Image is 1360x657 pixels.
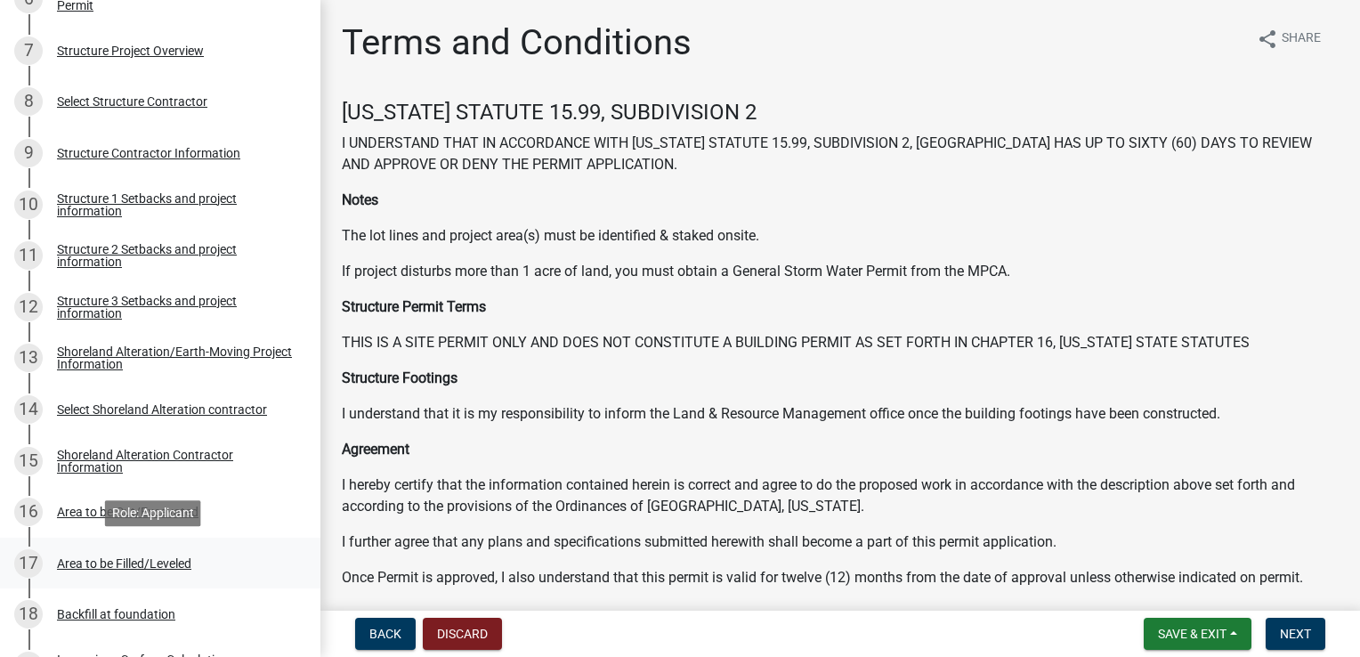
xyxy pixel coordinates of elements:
div: 17 [14,549,43,578]
span: Next [1280,627,1311,641]
button: Next [1266,618,1325,650]
p: I further agree that any plans and specifications submitted herewith shall become a part of this ... [342,531,1339,553]
p: THIS IS A SITE PERMIT ONLY AND DOES NOT CONSTITUTE A BUILDING PERMIT AS SET FORTH IN CHAPTER 16, ... [342,332,1339,353]
p: I hereby certify that the information contained herein is correct and agree to do the proposed wo... [342,474,1339,517]
div: 9 [14,139,43,167]
p: I UNDERSTAND THAT IN ACCORDANCE WITH [US_STATE] STATUTE 15.99, SUBDIVISION 2, [GEOGRAPHIC_DATA] H... [342,133,1339,175]
div: Role: Applicant [105,500,201,526]
div: Shoreland Alteration Contractor Information [57,449,292,474]
div: 8 [14,87,43,116]
div: 10 [14,191,43,219]
div: 16 [14,498,43,526]
div: 14 [14,395,43,424]
div: Structure 2 Setbacks and project information [57,243,292,268]
div: 15 [14,447,43,475]
span: Back [369,627,401,641]
i: share [1257,28,1278,50]
div: Structure 3 Setbacks and project information [57,295,292,320]
p: The lot lines and project area(s) must be identified & staked onsite. [342,225,1339,247]
strong: Agreement [342,441,409,458]
strong: Structure Permit Terms [342,298,486,315]
h1: Terms and Conditions [342,21,692,64]
button: Discard [423,618,502,650]
div: Area to be Cut/Excavated [57,506,198,518]
div: Select Structure Contractor [57,95,207,108]
h4: [US_STATE] STATUTE 15.99, SUBDIVISION 2 [342,100,1339,126]
div: 11 [14,241,43,270]
div: Select Shoreland Alteration contractor [57,403,267,416]
div: Structure Contractor Information [57,147,240,159]
button: Back [355,618,416,650]
p: If project disturbs more than 1 acre of land, you must obtain a General Storm Water Permit from t... [342,261,1339,282]
div: 13 [14,344,43,372]
button: shareShare [1243,21,1335,56]
div: Structure Project Overview [57,45,204,57]
div: Area to be Filled/Leveled [57,557,191,570]
div: Structure 1 Setbacks and project information [57,192,292,217]
p: Once Permit is approved, I also understand that this permit is valid for twelve (12) months from ... [342,567,1339,588]
div: 12 [14,293,43,321]
p: I understand that it is my responsibility to inform the Land & Resource Management office once th... [342,403,1339,425]
div: 7 [14,36,43,65]
span: Share [1282,28,1321,50]
span: Save & Exit [1158,627,1226,641]
div: Shoreland Alteration/Earth-Moving Project Information [57,345,292,370]
strong: Notes [342,191,378,208]
strong: Structure Footings [342,369,457,386]
div: 18 [14,600,43,629]
div: Backfill at foundation [57,608,175,620]
button: Save & Exit [1144,618,1251,650]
